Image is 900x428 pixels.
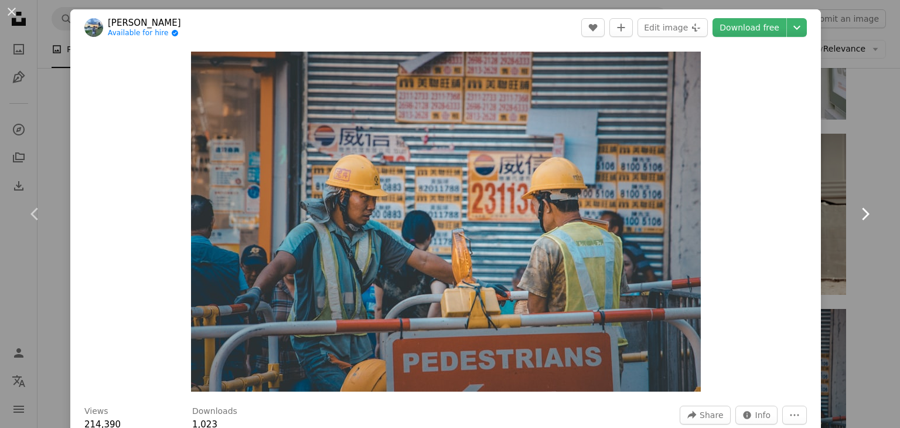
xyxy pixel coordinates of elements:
img: man standing [191,52,701,392]
button: More Actions [782,406,807,424]
button: Zoom in on this image [191,52,701,392]
button: Stats about this image [735,406,778,424]
button: Add to Collection [609,18,633,37]
button: Edit image [637,18,708,37]
img: Go to Thomas Chan's profile [84,18,103,37]
a: Available for hire [108,29,181,38]
h3: Downloads [192,406,237,417]
button: Choose download size [787,18,807,37]
button: Share this image [680,406,730,424]
button: Like [581,18,605,37]
span: Info [755,406,771,424]
span: Share [700,406,723,424]
a: Next [830,158,900,270]
h3: Views [84,406,108,417]
a: [PERSON_NAME] [108,17,181,29]
a: Download free [712,18,786,37]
